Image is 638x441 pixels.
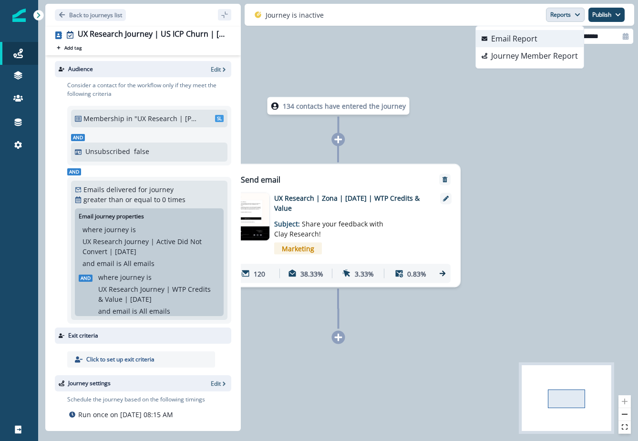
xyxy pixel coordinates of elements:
[162,195,166,205] p: 0
[82,236,216,256] p: UX Research Journey | Active Did Not Convert | [DATE]
[216,164,461,287] div: Send emailRemoveemail asset unavailableUX Research | Zona | [DATE] | WTP Credits & ValueSubject: ...
[355,268,374,278] p: 3.33%
[55,9,126,21] button: Go back
[241,174,280,185] p: Send email
[67,168,81,175] span: And
[215,115,224,122] span: SL
[71,134,85,141] span: And
[12,9,26,22] img: Inflection
[67,81,231,98] p: Consider a contact for the workflow only if they meet the following criteria
[218,9,231,21] button: sidebar collapse toggle
[146,272,152,282] p: is
[618,408,631,421] button: zoom out
[491,50,578,62] p: Journey Member Report
[126,113,133,123] p: in
[123,258,154,268] p: All emails
[69,11,122,19] p: Back to journeys list
[86,355,154,364] p: Click to set up exit criteria
[82,225,129,235] p: where journey
[588,8,625,22] button: Publish
[134,146,149,156] p: false
[98,306,130,316] p: and email
[283,101,406,111] p: 134 contacts have entered the journey
[226,193,269,241] img: email asset unavailable
[274,243,322,255] span: Marketing
[116,258,122,268] p: is
[300,268,323,278] p: 38.33%
[168,195,185,205] p: times
[274,213,393,239] p: Subject:
[131,225,136,235] p: is
[68,65,93,73] p: Audience
[134,113,199,123] p: "UX Research | [PERSON_NAME] | [DATE] | US ICP Churn Reminder"
[211,65,227,73] button: Edit
[83,113,124,123] p: Membership
[211,379,221,388] p: Edit
[55,44,83,51] button: Add tag
[78,30,227,40] div: UX Research Journey | US ICP Churn | [DATE]
[98,272,144,282] p: where journey
[79,275,93,282] span: And
[82,258,114,268] p: and email
[407,268,426,278] p: 0.83%
[83,195,160,205] p: greater than or equal to
[64,45,82,51] p: Add tag
[437,176,453,183] button: Remove
[68,379,111,388] p: Journey settings
[78,410,173,420] p: Run once on [DATE] 08:15 AM
[211,65,221,73] p: Edit
[338,289,339,329] g: Edge from 72bffde0-fe69-4090-8232-4362584ba68e to node-add-under-8915445f-2d4b-4f1f-ac88-e7db8303...
[132,306,137,316] p: is
[67,395,205,404] p: Schedule the journey based on the following timings
[274,219,383,238] span: Share your feedback with Clay Research!
[79,212,144,221] p: Email journey properties
[85,146,130,156] p: Unsubscribed
[491,33,537,44] p: Email Report
[266,10,324,20] p: Journey is inactive
[546,8,585,22] button: Reports
[338,117,339,163] g: Edge from node-dl-count to 72bffde0-fe69-4090-8232-4362584ba68e
[68,331,98,340] p: Exit criteria
[274,193,427,213] p: UX Research | Zona | [DATE] | WTP Credits & Value
[98,284,216,304] p: UX Research Journey | WTP Credits & Value | [DATE]
[139,306,170,316] p: All emails
[211,379,227,388] button: Edit
[83,185,174,195] p: Emails delivered for journey
[247,97,430,115] div: 134 contacts have entered the journey
[618,421,631,434] button: fit view
[254,268,265,278] p: 120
